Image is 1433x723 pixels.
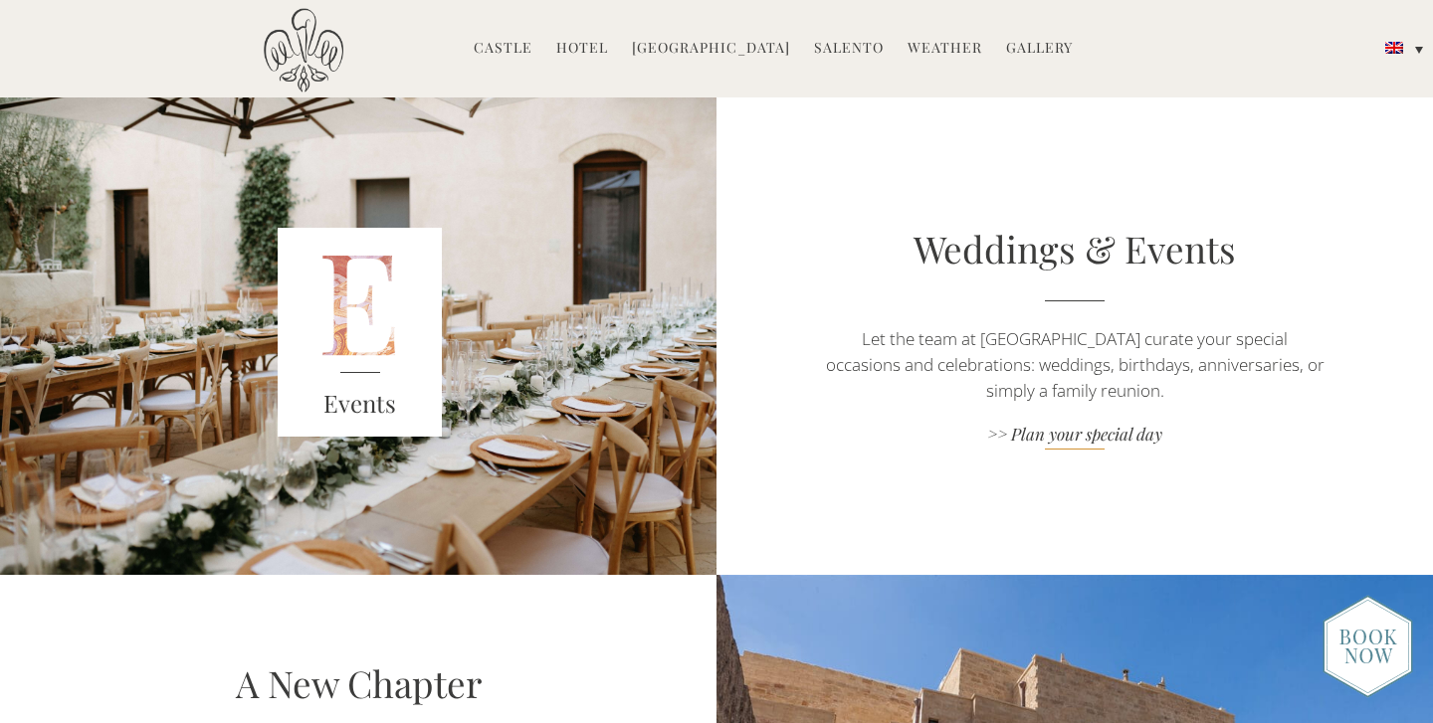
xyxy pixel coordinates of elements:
a: Gallery [1006,38,1073,61]
img: Castello di Ugento [264,8,343,92]
a: [GEOGRAPHIC_DATA] [632,38,790,61]
img: English [1385,42,1403,54]
h3: Events [278,386,443,422]
a: >> Plan your special day [824,423,1326,450]
a: Weather [908,38,982,61]
a: Salento [814,38,884,61]
img: E_red.png [278,228,443,437]
a: Castle [474,38,532,61]
a: A New Chapter [236,658,482,707]
a: Hotel [556,38,608,61]
img: new-booknow.png [1323,595,1413,698]
p: Let the team at [GEOGRAPHIC_DATA] curate your special occasions and celebrations: weddings, birth... [824,326,1326,404]
a: Weddings & Events [914,224,1236,272]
